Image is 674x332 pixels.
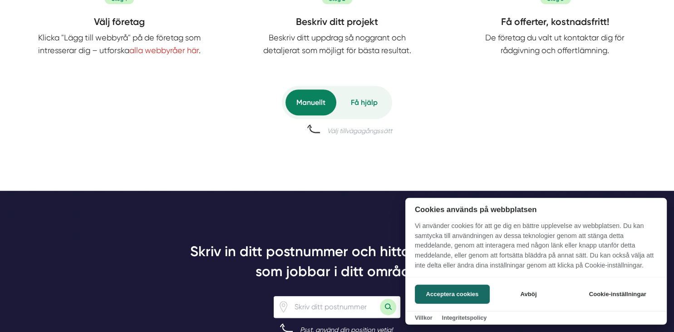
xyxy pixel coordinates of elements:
p: Vi använder cookies för att ge dig en bättre upplevelse av webbplatsen. Du kan samtycka till anvä... [405,221,667,277]
a: Integritetspolicy [442,314,487,321]
h2: Cookies används på webbplatsen [405,205,667,214]
a: Villkor [415,314,433,321]
button: Avböj [492,285,565,304]
button: Cookie-inställningar [578,285,657,304]
button: Acceptera cookies [415,285,490,304]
